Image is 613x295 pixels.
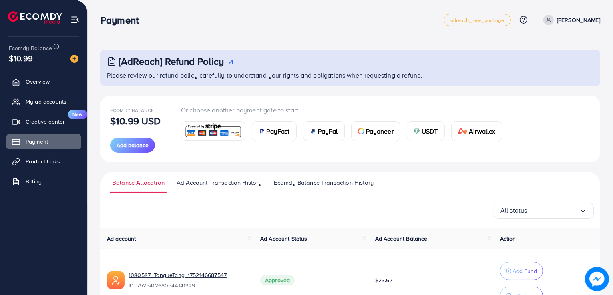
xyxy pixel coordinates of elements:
span: Ecomdy Balance Transaction History [274,178,374,187]
span: Action [500,235,516,243]
a: Overview [6,74,81,90]
img: card [259,128,265,134]
a: cardPayFast [252,121,297,141]
a: cardUSDT [407,121,445,141]
h3: [AdReach] Refund Policy [119,56,224,67]
span: $10.99 [9,52,33,64]
span: PayPal [318,126,338,136]
img: menu [70,15,80,24]
span: Product Links [26,157,60,165]
span: Ecomdy Balance [9,44,52,52]
img: card [358,128,364,134]
a: [PERSON_NAME] [540,15,600,25]
a: adreach_new_package [444,14,511,26]
span: Add balance [117,141,149,149]
input: Search for option [527,204,579,217]
div: Search for option [494,203,594,219]
img: image [70,55,78,63]
button: Add balance [110,138,155,153]
span: All status [500,204,527,217]
span: Payoneer [366,126,394,136]
span: My ad accounts [26,98,66,106]
a: card [181,121,245,141]
img: logo [8,11,62,24]
a: Billing [6,173,81,189]
span: ID: 7525412680544141329 [129,281,247,289]
a: cardPayoneer [351,121,400,141]
a: 1030537_TongueTang_1752146687547 [129,271,247,279]
span: Balance Allocation [112,178,165,187]
a: Product Links [6,153,81,169]
span: PayFast [267,126,290,136]
span: Airwallex [469,126,495,136]
span: Overview [26,78,50,86]
img: card [184,122,243,140]
p: Please review our refund policy carefully to understand your rights and obligations when requesti... [107,70,595,80]
div: <span class='underline'>1030537_TongueTang_1752146687547</span></br>7525412680544141329 [129,271,247,289]
a: cardPayPal [303,121,345,141]
img: image [587,269,607,289]
span: Ad Account Balance [375,235,428,243]
img: card [310,128,316,134]
img: card [414,128,420,134]
p: [PERSON_NAME] [557,15,600,25]
h3: Payment [100,14,145,26]
span: Billing [26,177,42,185]
span: Payment [26,138,48,146]
p: Or choose another payment gate to start [181,105,509,115]
a: cardAirwallex [451,121,502,141]
span: Ad account [107,235,136,243]
a: My ad accounts [6,94,81,110]
a: Payment [6,134,81,149]
span: Ad Account Transaction History [177,178,262,187]
a: Creative centerNew [6,114,81,130]
img: card [458,128,468,134]
p: $10.99 USD [110,116,161,126]
span: USDT [422,126,438,136]
span: Approved [260,275,295,285]
button: Add Fund [500,262,543,280]
span: Ad Account Status [260,235,308,243]
span: Creative center [26,118,65,126]
span: New [68,110,87,119]
span: adreach_new_package [450,18,504,23]
p: Add Fund [513,266,537,276]
img: ic-ads-acc.e4c84228.svg [107,271,125,289]
span: Ecomdy Balance [110,107,154,114]
span: $23.62 [375,276,393,284]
